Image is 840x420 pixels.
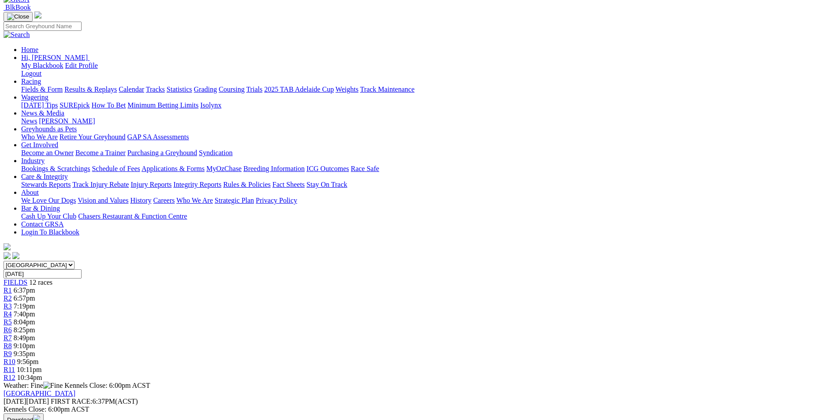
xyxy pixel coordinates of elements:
span: 8:49pm [14,334,35,342]
a: BlkBook [4,4,31,11]
div: Wagering [21,101,836,109]
img: facebook.svg [4,252,11,259]
div: Care & Integrity [21,181,836,189]
span: [DATE] [4,398,26,405]
a: Statistics [167,85,192,93]
a: History [130,197,151,204]
a: Vision and Values [78,197,128,204]
div: News & Media [21,117,836,125]
a: R8 [4,342,12,349]
a: We Love Our Dogs [21,197,76,204]
a: Edit Profile [65,62,98,69]
a: Wagering [21,93,49,101]
button: Toggle navigation [4,12,33,22]
a: Login To Blackbook [21,228,79,236]
a: SUREpick [60,101,90,109]
span: Hi, [PERSON_NAME] [21,54,88,61]
a: Stay On Track [306,181,347,188]
a: R1 [4,286,12,294]
a: Syndication [199,149,232,156]
a: Chasers Restaurant & Function Centre [78,212,187,220]
a: Home [21,46,38,53]
span: 8:04pm [14,318,35,326]
input: Search [4,22,82,31]
a: Careers [153,197,175,204]
a: Who We Are [21,133,58,141]
img: logo-grsa-white.png [4,243,11,250]
a: Schedule of Fees [92,165,140,172]
img: Fine [43,382,63,390]
div: Kennels Close: 6:00pm ACST [4,405,836,413]
a: Greyhounds as Pets [21,125,77,133]
a: Purchasing a Greyhound [127,149,197,156]
a: Retire Your Greyhound [60,133,126,141]
a: Care & Integrity [21,173,68,180]
a: Isolynx [200,101,221,109]
a: Applications & Forms [142,165,205,172]
a: Contact GRSA [21,220,63,228]
div: Bar & Dining [21,212,836,220]
a: Integrity Reports [173,181,221,188]
a: [GEOGRAPHIC_DATA] [4,390,75,397]
a: Stewards Reports [21,181,71,188]
a: R3 [4,302,12,310]
a: Breeding Information [243,165,305,172]
a: How To Bet [92,101,126,109]
span: 9:10pm [14,342,35,349]
div: Greyhounds as Pets [21,133,836,141]
a: Become a Trainer [75,149,126,156]
a: Fields & Form [21,85,63,93]
span: 6:37PM(ACST) [51,398,138,405]
a: Fact Sheets [273,181,305,188]
input: Select date [4,269,82,279]
span: 6:37pm [14,286,35,294]
a: Results & Replays [64,85,117,93]
a: Track Maintenance [360,85,414,93]
img: Search [4,31,30,39]
span: R6 [4,326,12,334]
span: R4 [4,310,12,318]
a: Racing [21,78,41,85]
a: Trials [246,85,262,93]
span: 12 races [29,279,52,286]
a: MyOzChase [206,165,242,172]
img: Close [7,13,29,20]
a: Strategic Plan [215,197,254,204]
span: Kennels Close: 6:00pm ACST [64,382,150,389]
span: R7 [4,334,12,342]
span: 10:11pm [17,366,41,373]
div: Racing [21,85,836,93]
span: 8:25pm [14,326,35,334]
a: Cash Up Your Club [21,212,76,220]
a: R12 [4,374,15,381]
a: [PERSON_NAME] [39,117,95,125]
a: Who We Are [176,197,213,204]
a: Minimum Betting Limits [127,101,198,109]
a: About [21,189,39,196]
span: R5 [4,318,12,326]
span: FIELDS [4,279,27,286]
span: 10:34pm [17,374,42,381]
a: R11 [4,366,15,373]
a: Grading [194,85,217,93]
a: Bookings & Scratchings [21,165,90,172]
span: 7:40pm [14,310,35,318]
span: [DATE] [4,398,49,405]
a: Weights [336,85,358,93]
a: Track Injury Rebate [72,181,129,188]
a: My Blackbook [21,62,63,69]
a: Bar & Dining [21,204,60,212]
span: 6:57pm [14,294,35,302]
a: Race Safe [351,165,379,172]
a: Industry [21,157,45,164]
a: R9 [4,350,12,357]
a: Become an Owner [21,149,74,156]
a: Rules & Policies [223,181,271,188]
a: Calendar [119,85,144,93]
div: Hi, [PERSON_NAME] [21,62,836,78]
a: Tracks [146,85,165,93]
